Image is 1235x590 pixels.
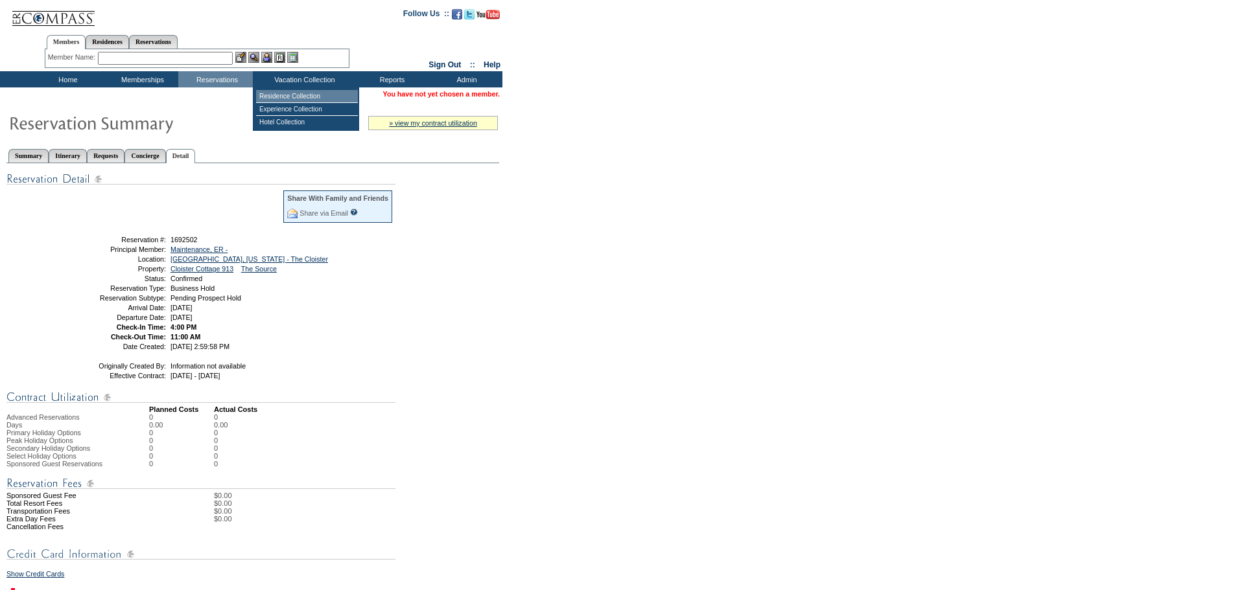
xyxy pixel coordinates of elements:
td: Sponsored Guest Fee [6,492,149,499]
td: Follow Us :: [403,8,449,23]
span: Days [6,421,22,429]
td: Vacation Collection [253,71,353,87]
div: Share With Family and Friends [287,194,388,202]
a: Help [484,60,500,69]
span: 11:00 AM [171,333,200,341]
span: Peak Holiday Options [6,437,73,444]
img: Impersonate [261,52,272,63]
img: Reservaton Summary [8,109,268,135]
td: Status: [73,275,166,282]
td: 0 [149,413,214,421]
span: You have not yet chosen a member. [383,90,500,98]
span: [DATE] [171,313,193,321]
span: Pending Prospect Hold [171,294,241,302]
td: Reservation Subtype: [73,294,166,302]
span: [DATE] - [DATE] [171,372,220,380]
td: 0 [149,460,214,468]
input: What is this? [350,209,358,216]
span: Advanced Reservations [6,413,80,421]
a: Reservations [129,35,178,49]
td: Arrival Date: [73,304,166,312]
td: 0 [214,437,228,444]
td: Reservations [178,71,253,87]
a: Cloister Cottage 913 [171,265,233,273]
span: Sponsored Guest Reservations [6,460,102,468]
td: 0 [214,429,228,437]
a: The Source [241,265,277,273]
td: Cancellation Fees [6,523,149,530]
td: 0 [214,452,228,460]
td: $0.00 [214,492,499,499]
a: Summary [8,149,49,163]
a: Itinerary [49,149,87,163]
td: Home [29,71,104,87]
img: Contract Utilization [6,389,395,405]
td: Reservation #: [73,236,166,244]
a: Follow us on Twitter [464,13,475,21]
img: b_edit.gif [235,52,246,63]
td: Date Created: [73,343,166,350]
td: Admin [428,71,502,87]
td: 0 [214,413,228,421]
td: Location: [73,255,166,263]
a: Subscribe to our YouTube Channel [476,13,500,21]
a: » view my contract utilization [389,119,477,127]
td: 0.00 [149,421,214,429]
span: Secondary Holiday Options [6,444,90,452]
img: Follow us on Twitter [464,9,475,19]
td: 0 [149,429,214,437]
a: Detail [166,149,196,163]
strong: Check-In Time: [117,323,166,331]
td: Reservation Type: [73,284,166,292]
div: Member Name: [48,52,98,63]
td: Principal Member: [73,245,166,253]
td: Memberships [104,71,178,87]
td: Extra Day Fees [6,515,149,523]
img: b_calculator.gif [287,52,298,63]
td: $0.00 [214,515,499,523]
img: View [248,52,259,63]
td: 0 [149,444,214,452]
td: Transportation Fees [6,507,149,515]
td: 0 [214,460,228,468]
span: Confirmed [171,275,202,282]
a: Concierge [124,149,165,163]
td: Property: [73,265,166,273]
a: Maintenance, ER - [171,245,228,253]
a: Members [47,35,86,49]
a: Residences [86,35,129,49]
img: Credit Card Information [6,546,395,562]
a: Requests [87,149,124,163]
span: 4:00 PM [171,323,196,331]
img: Reservation Detail [6,171,395,187]
td: Hotel Collection [256,116,358,128]
span: Information not available [171,362,246,370]
td: Reports [353,71,428,87]
a: [GEOGRAPHIC_DATA], [US_STATE] - The Cloister [171,255,328,263]
a: Sign Out [429,60,461,69]
img: Reservation Fees [6,475,395,492]
td: Actual Costs [214,405,499,413]
span: [DATE] [171,304,193,312]
td: Residence Collection [256,90,358,103]
td: Originally Created By: [73,362,166,370]
span: Select Holiday Options [6,452,76,460]
td: $0.00 [214,499,499,507]
a: Share via Email [300,209,348,217]
a: Become our fan on Facebook [452,13,462,21]
td: $0.00 [214,507,499,515]
td: Total Resort Fees [6,499,149,507]
td: 0 [214,444,228,452]
span: :: [470,60,475,69]
img: Subscribe to our YouTube Channel [476,10,500,19]
td: 0 [149,437,214,444]
img: Become our fan on Facebook [452,9,462,19]
span: [DATE] 2:59:58 PM [171,343,229,350]
td: Experience Collection [256,103,358,116]
span: 1692502 [171,236,198,244]
td: Departure Date: [73,313,166,321]
span: Business Hold [171,284,215,292]
img: Reservations [274,52,285,63]
td: Planned Costs [149,405,214,413]
span: Primary Holiday Options [6,429,81,437]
